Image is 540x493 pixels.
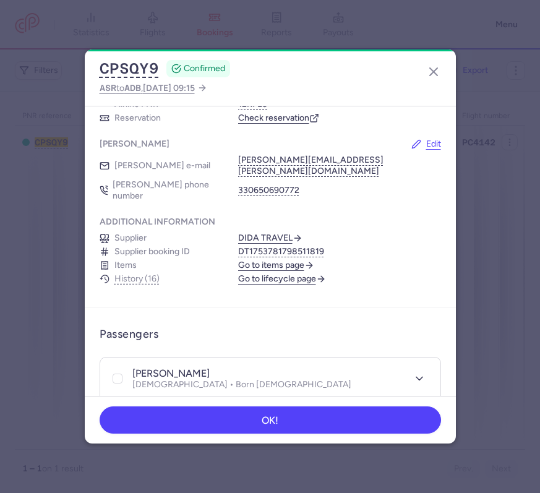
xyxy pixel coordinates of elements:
[238,233,302,244] a: DIDA TRAVEL
[262,415,278,426] span: OK!
[114,246,190,257] span: Supplier booking ID
[100,80,207,96] a: ASRtoADB,[DATE] 09:15
[100,216,215,228] h4: Additional information
[114,260,137,271] span: Items
[184,62,225,75] span: CONFIRMED
[100,327,159,341] h3: Passengers
[132,367,210,380] h4: [PERSON_NAME]
[238,246,324,257] button: DT1753781798511819
[113,179,223,202] span: [PERSON_NAME] phone number
[238,260,314,271] a: Go to items page
[132,380,351,390] p: [DEMOGRAPHIC_DATA] • Born [DEMOGRAPHIC_DATA]
[238,273,326,285] a: Go to lifecycle page
[114,274,160,284] button: History (16)
[124,83,141,93] span: ADB
[114,160,210,171] span: [PERSON_NAME] e-mail
[114,113,161,124] span: Reservation
[143,83,195,93] span: [DATE] 09:15
[411,139,441,150] button: Edit
[100,83,116,93] span: ASR
[238,155,441,177] button: [PERSON_NAME][EMAIL_ADDRESS][PERSON_NAME][DOMAIN_NAME]
[114,233,147,244] span: Supplier
[100,59,159,78] button: CPSQY9
[100,80,195,96] span: to ,
[100,139,169,150] h4: [PERSON_NAME]
[238,185,299,196] button: 330650690772
[100,406,441,434] button: OK!
[238,113,319,124] a: Check reservation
